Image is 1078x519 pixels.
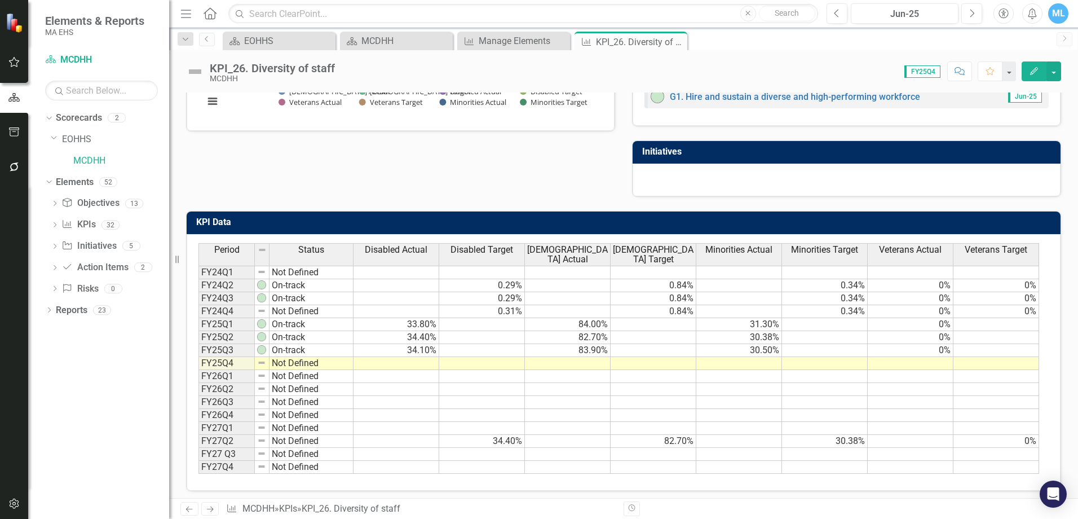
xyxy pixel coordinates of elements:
div: 23 [93,305,111,315]
td: FY27Q2 [198,435,255,448]
span: Period [214,245,240,255]
span: Status [298,245,324,255]
td: 0.34% [782,292,868,305]
a: Objectives [61,197,119,210]
td: FY26Q3 [198,396,255,409]
button: Jun-25 [851,3,958,24]
a: MCDHH [73,155,169,168]
td: On-track [269,344,354,357]
td: 0.84% [611,292,696,305]
td: FY25Q4 [198,357,255,370]
button: Show Minorities Target [520,97,588,107]
td: On-track [269,292,354,305]
span: [DEMOGRAPHIC_DATA] Target [613,245,693,265]
div: MCDHH [361,34,450,48]
span: Search [775,8,799,17]
div: KPI_26. Diversity of staff [302,503,400,514]
td: 0.84% [611,279,696,292]
img: 8DAGhfEEPCf229AAAAAElFTkSuQmCC [257,397,266,406]
img: p8JqxPHXvMQAAAABJRU5ErkJggg== [257,293,266,302]
img: 8DAGhfEEPCf229AAAAAElFTkSuQmCC [257,423,266,432]
img: 8DAGhfEEPCf229AAAAAElFTkSuQmCC [257,449,266,458]
td: 34.40% [439,435,525,448]
td: 0.31% [439,305,525,318]
div: Open Intercom Messenger [1040,481,1067,508]
a: Elements [56,176,94,189]
td: 0% [953,279,1039,292]
a: Initiatives [61,240,116,253]
img: p8JqxPHXvMQAAAABJRU5ErkJggg== [257,345,266,354]
button: Show Minorities Actual [439,97,506,107]
input: Search ClearPoint... [228,4,818,24]
td: Not Defined [269,357,354,370]
div: KPI_26. Diversity of staff [596,35,684,49]
input: Search Below... [45,81,158,100]
td: 82.70% [611,435,696,448]
span: Veterans Target [965,245,1027,255]
td: 84.00% [525,318,611,331]
text: Minorities Actual [450,97,506,107]
div: 0 [104,284,122,293]
button: Search [759,6,815,21]
div: » » [226,503,615,516]
a: Reports [56,304,87,317]
img: 8DAGhfEEPCf229AAAAAElFTkSuQmCC [257,306,266,315]
img: 8DAGhfEEPCf229AAAAAElFTkSuQmCC [257,267,266,276]
div: 2 [108,113,126,123]
img: p8JqxPHXvMQAAAABJRU5ErkJggg== [257,280,266,289]
span: Disabled Actual [365,245,427,255]
td: 30.38% [696,331,782,344]
td: Not Defined [269,396,354,409]
h3: Initiatives [642,147,1055,157]
td: 0% [868,318,953,331]
div: KPI_26. Diversity of staff [210,62,335,74]
td: FY27Q1 [198,422,255,435]
td: 83.90% [525,344,611,357]
img: 8DAGhfEEPCf229AAAAAElFTkSuQmCC [257,358,266,367]
td: 0% [868,331,953,344]
span: FY25Q4 [904,65,940,78]
a: MCDHH [242,503,275,514]
img: ClearPoint Strategy [6,13,25,33]
td: 0% [868,305,953,318]
td: 0% [953,305,1039,318]
img: On-track [651,90,664,103]
td: FY25Q1 [198,318,255,331]
a: EOHHS [62,133,169,146]
span: [DEMOGRAPHIC_DATA] Actual [527,245,608,265]
td: 0.29% [439,292,525,305]
td: FY27Q4 [198,461,255,474]
button: ML [1048,3,1068,24]
td: Not Defined [269,370,354,383]
a: KPIs [279,503,297,514]
td: Not Defined [269,461,354,474]
td: FY24Q2 [198,279,255,292]
td: 0% [953,292,1039,305]
td: Not Defined [269,448,354,461]
img: 8DAGhfEEPCf229AAAAAElFTkSuQmCC [258,245,267,254]
img: p8JqxPHXvMQAAAABJRU5ErkJggg== [257,319,266,328]
td: 0.29% [439,279,525,292]
span: Minorities Actual [705,245,772,255]
span: Minorities Target [791,245,858,255]
img: 8DAGhfEEPCf229AAAAAElFTkSuQmCC [257,436,266,445]
a: G1. Hire and sustain a diverse and high-performing workforce [670,91,920,102]
a: Action Items [61,261,128,274]
td: FY26Q4 [198,409,255,422]
td: Not Defined [269,266,354,279]
td: 0.34% [782,305,868,318]
td: Not Defined [269,409,354,422]
h3: KPI Data [196,217,1055,227]
td: 0.34% [782,279,868,292]
a: MCDHH [343,34,450,48]
a: Manage Elements [460,34,567,48]
span: Veterans Actual [879,245,942,255]
img: 8DAGhfEEPCf229AAAAAElFTkSuQmCC [257,462,266,471]
td: On-track [269,331,354,344]
div: 52 [99,177,117,187]
a: Risks [61,283,98,296]
div: EOHHS [244,34,333,48]
td: 30.50% [696,344,782,357]
span: Disabled Target [450,245,513,255]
